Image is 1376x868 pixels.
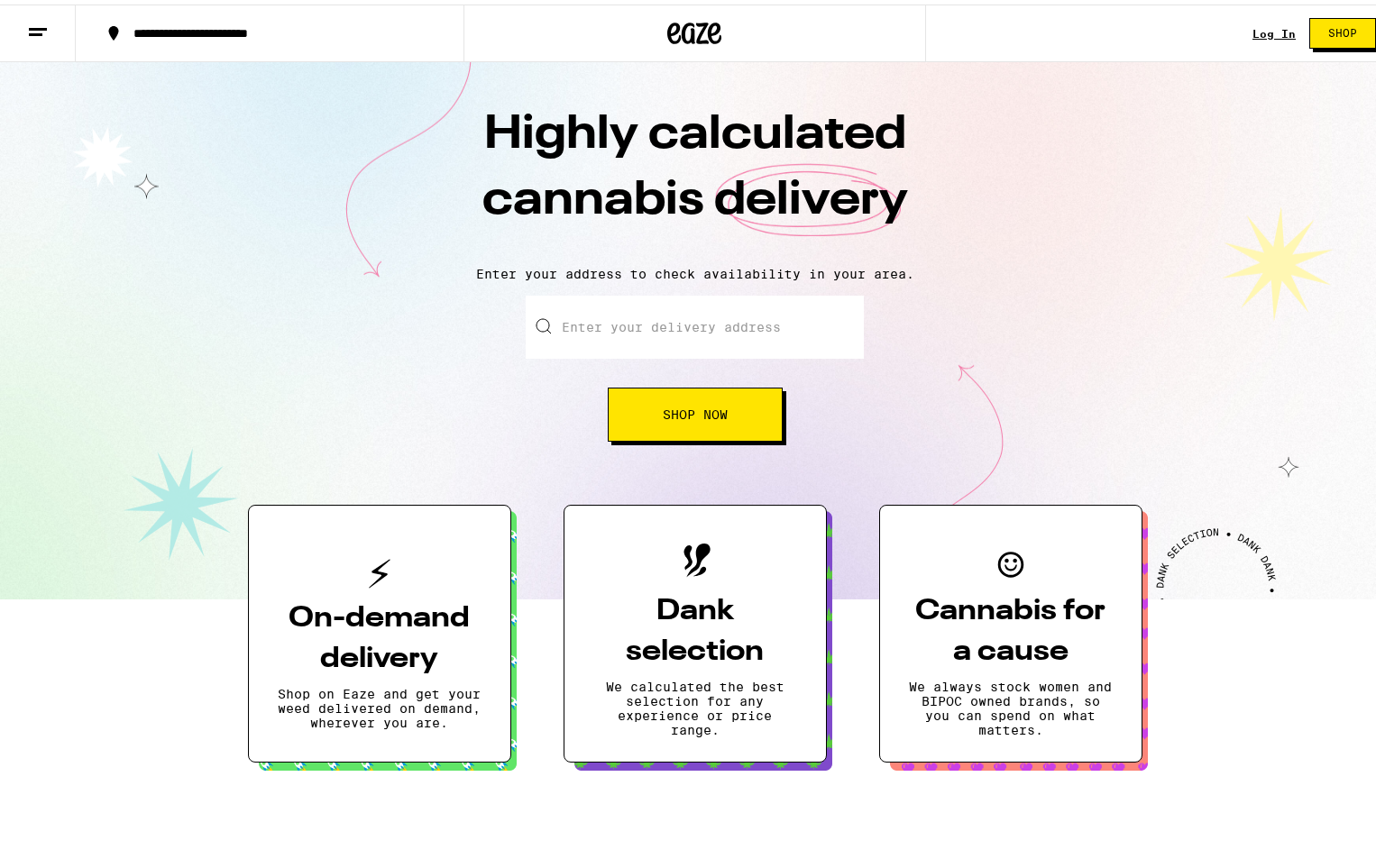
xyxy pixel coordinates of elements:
[278,682,482,726] p: Shop on Eaze and get your weed delivered on demand, wherever you are.
[1309,14,1376,44] button: Shop
[663,404,728,416] span: Shop Now
[879,500,1142,758] button: Cannabis for a causeWe always stock women and BIPOC owned brands, so you can spend on what matters.
[1252,23,1296,35] a: Log In
[18,262,1371,277] p: Enter your address to check availability in your area.
[1328,23,1357,34] span: Shop
[564,500,827,758] button: Dank selectionWe calculated the best selection for any experience or price range.
[593,675,797,733] p: We calculated the best selection for any experience or price range.
[526,291,864,354] input: Enter your delivery address
[909,587,1113,668] h3: Cannabis for a cause
[593,587,797,668] h3: Dank selection
[278,594,482,675] h3: On-demand delivery
[608,383,783,437] button: Shop Now
[380,98,1011,248] h1: Highly calculated cannabis delivery
[909,675,1113,733] p: We always stock women and BIPOC owned brands, so you can spend on what matters.
[13,13,132,27] span: Hi. Need any help?
[248,500,511,758] button: On-demand deliveryShop on Eaze and get your weed delivered on demand, wherever you are.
